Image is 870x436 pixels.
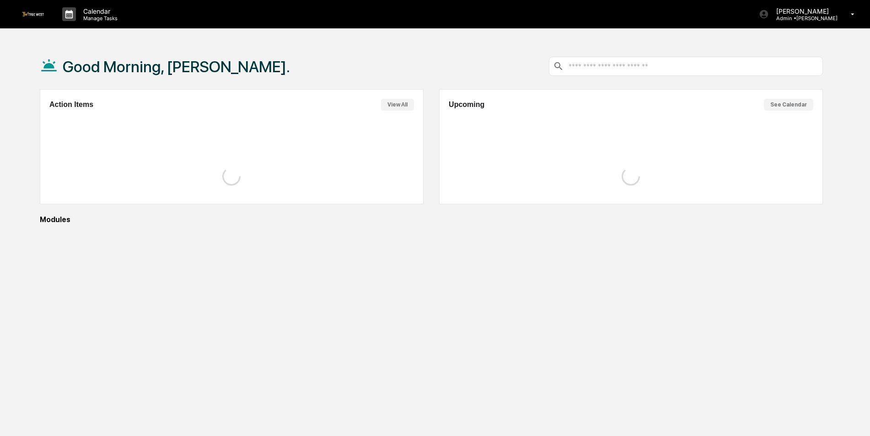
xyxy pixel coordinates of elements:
[63,58,290,76] h1: Good Morning, [PERSON_NAME].
[381,99,414,111] button: View All
[764,99,813,111] button: See Calendar
[769,7,838,15] p: [PERSON_NAME]
[76,7,122,15] p: Calendar
[769,15,838,21] p: Admin • [PERSON_NAME]
[49,101,93,109] h2: Action Items
[449,101,484,109] h2: Upcoming
[76,15,122,21] p: Manage Tasks
[22,12,44,16] img: logo
[40,215,823,224] div: Modules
